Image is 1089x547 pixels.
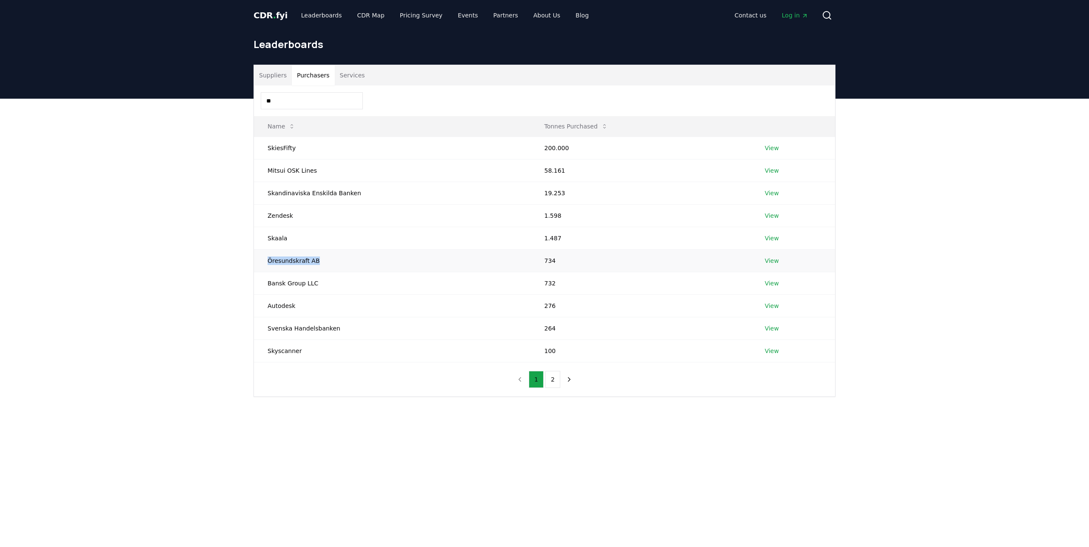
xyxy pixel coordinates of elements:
[530,272,751,294] td: 732
[765,279,779,288] a: View
[728,8,815,23] nav: Main
[530,182,751,204] td: 19.253
[537,118,614,135] button: Tonnes Purchased
[273,10,276,20] span: .
[254,204,530,227] td: Zendesk
[393,8,449,23] a: Pricing Survey
[545,371,560,388] button: 2
[530,294,751,317] td: 276
[765,211,779,220] a: View
[530,317,751,339] td: 264
[530,249,751,272] td: 734
[254,249,530,272] td: Öresundskraft AB
[254,159,530,182] td: Mitsui OSK Lines
[254,317,530,339] td: Svenska Handelsbanken
[530,339,751,362] td: 100
[530,204,751,227] td: 1.598
[351,8,391,23] a: CDR Map
[765,234,779,242] a: View
[527,8,567,23] a: About Us
[765,302,779,310] a: View
[294,8,349,23] a: Leaderboards
[487,8,525,23] a: Partners
[335,65,370,85] button: Services
[782,11,808,20] span: Log in
[728,8,773,23] a: Contact us
[529,371,544,388] button: 1
[530,137,751,159] td: 200.000
[775,8,815,23] a: Log in
[765,256,779,265] a: View
[254,272,530,294] td: Bansk Group LLC
[530,159,751,182] td: 58.161
[254,227,530,249] td: Skaala
[569,8,596,23] a: Blog
[562,371,576,388] button: next page
[254,10,288,20] span: CDR fyi
[254,37,835,51] h1: Leaderboards
[254,137,530,159] td: SkiesFifty
[254,182,530,204] td: Skandinaviska Enskilda Banken
[254,339,530,362] td: Skyscanner
[261,118,302,135] button: Name
[765,189,779,197] a: View
[254,294,530,317] td: Autodesk
[765,166,779,175] a: View
[292,65,335,85] button: Purchasers
[254,65,292,85] button: Suppliers
[294,8,596,23] nav: Main
[530,227,751,249] td: 1.487
[765,144,779,152] a: View
[765,324,779,333] a: View
[254,9,288,21] a: CDR.fyi
[765,347,779,355] a: View
[451,8,485,23] a: Events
